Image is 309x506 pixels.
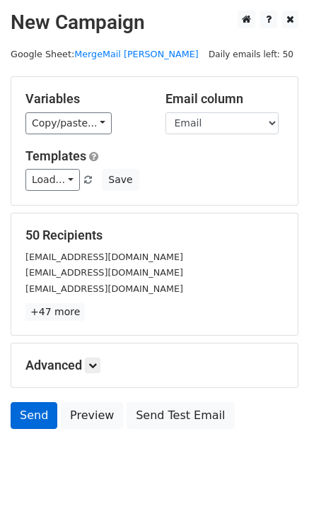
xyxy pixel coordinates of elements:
[25,267,183,278] small: [EMAIL_ADDRESS][DOMAIN_NAME]
[25,169,80,191] a: Load...
[25,91,144,107] h5: Variables
[25,252,183,262] small: [EMAIL_ADDRESS][DOMAIN_NAME]
[165,91,284,107] h5: Email column
[102,169,139,191] button: Save
[25,148,86,163] a: Templates
[25,228,284,243] h5: 50 Recipients
[11,11,298,35] h2: New Campaign
[25,358,284,373] h5: Advanced
[238,438,309,506] iframe: Chat Widget
[25,283,183,294] small: [EMAIL_ADDRESS][DOMAIN_NAME]
[61,402,123,429] a: Preview
[25,112,112,134] a: Copy/paste...
[204,49,298,59] a: Daily emails left: 50
[11,49,199,59] small: Google Sheet:
[204,47,298,62] span: Daily emails left: 50
[74,49,199,59] a: MergeMail [PERSON_NAME]
[11,402,57,429] a: Send
[25,303,85,321] a: +47 more
[127,402,234,429] a: Send Test Email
